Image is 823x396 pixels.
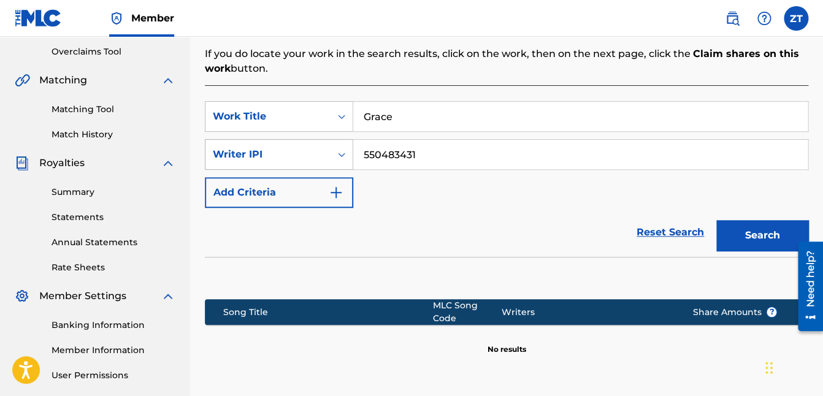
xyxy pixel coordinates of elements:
span: Matching [39,73,87,88]
a: Annual Statements [52,236,175,249]
img: 9d2ae6d4665cec9f34b9.svg [329,185,343,200]
a: Matching Tool [52,103,175,116]
a: Overclaims Tool [52,45,175,58]
img: help [757,11,771,26]
p: If you do locate your work in the search results, click on the work, then on the next page, click... [205,47,808,76]
a: Rate Sheets [52,261,175,274]
span: Member [131,11,174,25]
img: search [725,11,740,26]
p: No results [488,329,526,355]
button: Add Criteria [205,177,353,208]
div: Writers [502,306,673,319]
iframe: Chat Widget [762,337,823,396]
div: User Menu [784,6,808,31]
img: Member Settings [15,289,29,303]
div: Writer IPI [213,147,323,162]
a: Match History [52,128,175,141]
div: MLC Song Code [433,299,502,325]
a: Statements [52,211,175,224]
span: ? [767,307,776,317]
img: expand [161,73,175,88]
a: Banking Information [52,319,175,332]
div: Song Title [223,306,433,319]
img: Matching [15,73,30,88]
img: expand [161,289,175,303]
span: Member Settings [39,289,126,303]
img: expand [161,156,175,170]
span: Royalties [39,156,85,170]
a: User Permissions [52,369,175,382]
img: MLC Logo [15,9,62,27]
form: Search Form [205,101,808,257]
div: Work Title [213,109,323,124]
a: Member Information [52,344,175,357]
img: Royalties [15,156,29,170]
div: Drag [765,349,773,386]
a: Public Search [720,6,745,31]
button: Search [716,220,808,251]
a: Summary [52,186,175,199]
iframe: Resource Center [789,235,823,337]
div: Help [752,6,776,31]
span: Share Amounts [692,306,777,319]
img: Top Rightsholder [109,11,124,26]
a: Reset Search [630,219,710,246]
